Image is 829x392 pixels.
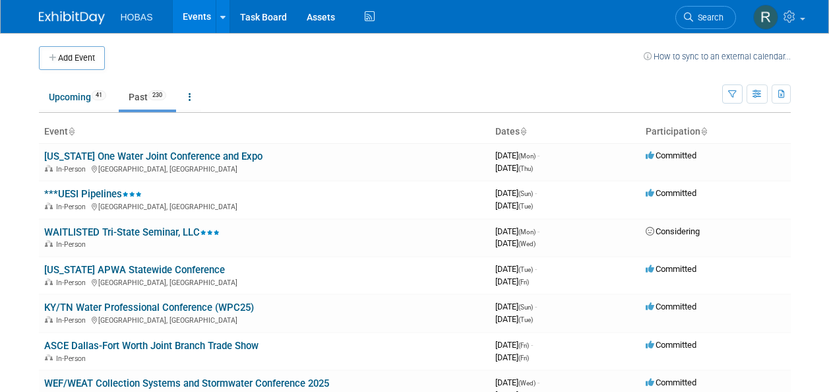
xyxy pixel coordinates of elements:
img: In-Person Event [45,165,53,172]
span: (Fri) [518,278,529,286]
a: Search [675,6,736,29]
a: WAITLISTED Tri-State Seminar, LLC [44,226,220,238]
span: In-Person [56,165,90,174]
div: [GEOGRAPHIC_DATA], [GEOGRAPHIC_DATA] [44,201,485,211]
img: Rebecca Gonchar [753,5,778,30]
img: In-Person Event [45,316,53,323]
img: ExhibitDay [39,11,105,24]
span: (Sun) [518,304,533,311]
span: [DATE] [495,150,539,160]
a: How to sync to an external calendar... [644,51,791,61]
span: HOBAS [121,12,153,22]
span: [DATE] [495,352,529,362]
span: In-Person [56,316,90,325]
span: (Tue) [518,266,533,273]
span: 41 [92,90,106,100]
span: [DATE] [495,302,537,311]
span: (Fri) [518,354,529,362]
span: [DATE] [495,264,537,274]
div: [GEOGRAPHIC_DATA], [GEOGRAPHIC_DATA] [44,163,485,174]
span: (Mon) [518,152,536,160]
span: [DATE] [495,163,533,173]
span: Search [693,13,723,22]
span: [DATE] [495,314,533,324]
img: In-Person Event [45,354,53,361]
span: (Sun) [518,190,533,197]
a: ASCE Dallas-Fort Worth Joint Branch Trade Show [44,340,259,352]
img: In-Person Event [45,203,53,209]
div: [GEOGRAPHIC_DATA], [GEOGRAPHIC_DATA] [44,314,485,325]
span: [DATE] [495,238,536,248]
span: - [535,302,537,311]
button: Add Event [39,46,105,70]
span: Committed [646,302,696,311]
span: - [535,188,537,198]
span: [DATE] [495,377,539,387]
span: In-Person [56,354,90,363]
span: (Wed) [518,379,536,387]
a: WEF/WEAT Collection Systems and Stormwater Conference 2025 [44,377,329,389]
span: (Fri) [518,342,529,349]
span: (Tue) [518,203,533,210]
span: In-Person [56,203,90,211]
span: - [537,377,539,387]
span: - [531,340,533,350]
th: Event [39,121,490,143]
span: (Mon) [518,228,536,236]
span: - [537,226,539,236]
span: Committed [646,340,696,350]
span: (Wed) [518,240,536,247]
span: Committed [646,150,696,160]
span: [DATE] [495,188,537,198]
span: - [535,264,537,274]
span: 230 [148,90,166,100]
span: (Tue) [518,316,533,323]
span: [DATE] [495,340,533,350]
span: [DATE] [495,201,533,211]
a: [US_STATE] APWA Statewide Conference [44,264,225,276]
a: KY/TN Water Professional Conference (WPC25) [44,302,254,313]
th: Dates [490,121,640,143]
span: [DATE] [495,277,529,286]
span: Considering [646,226,700,236]
span: - [537,150,539,160]
img: In-Person Event [45,240,53,247]
a: [US_STATE] One Water Joint Conference and Expo [44,150,262,162]
div: [GEOGRAPHIC_DATA], [GEOGRAPHIC_DATA] [44,277,485,287]
a: Past230 [119,84,176,110]
a: Sort by Start Date [520,126,526,137]
a: Upcoming41 [39,84,116,110]
span: Committed [646,188,696,198]
a: ***UESI Pipelines [44,188,142,200]
a: Sort by Participation Type [700,126,707,137]
span: In-Person [56,240,90,249]
span: Committed [646,377,696,387]
span: (Thu) [518,165,533,172]
span: [DATE] [495,226,539,236]
span: In-Person [56,278,90,287]
th: Participation [640,121,791,143]
img: In-Person Event [45,278,53,285]
span: Committed [646,264,696,274]
a: Sort by Event Name [68,126,75,137]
